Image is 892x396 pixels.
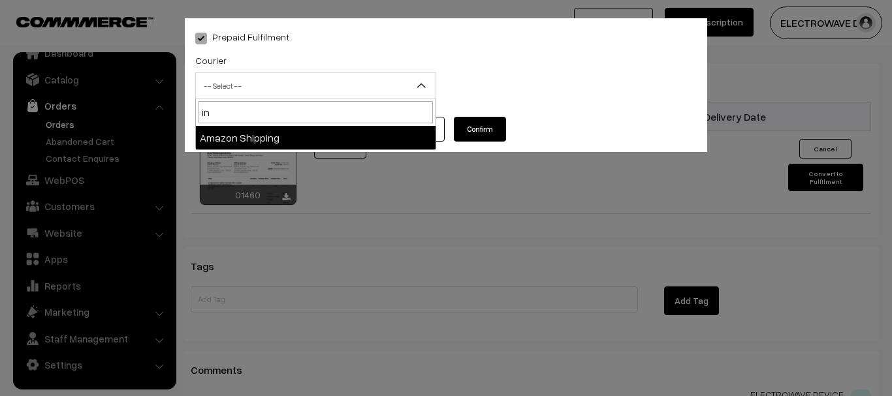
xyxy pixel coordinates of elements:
span: -- Select -- [196,74,436,97]
button: Confirm [454,117,506,142]
span: -- Select -- [195,72,436,99]
label: Courier [195,53,227,67]
li: Amazon Shipping [196,126,436,149]
label: Prepaid Fulfilment [195,30,289,44]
